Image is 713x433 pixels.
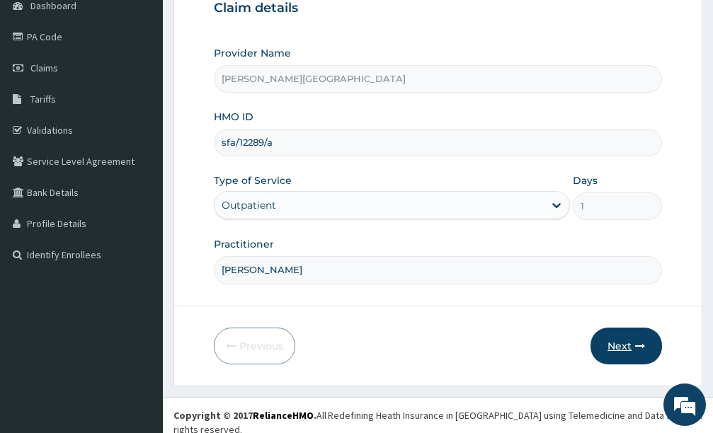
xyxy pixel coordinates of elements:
[7,285,270,335] textarea: Type your message and hit 'Enter'
[26,71,57,106] img: d_794563401_company_1708531726252_794563401
[214,1,662,16] h3: Claim details
[232,7,266,41] div: Minimize live chat window
[214,173,292,187] label: Type of Service
[222,198,276,212] div: Outpatient
[328,408,702,422] div: Redefining Heath Insurance in [GEOGRAPHIC_DATA] using Telemedicine and Data Science!
[214,46,291,60] label: Provider Name
[573,173,598,187] label: Days
[82,127,195,270] span: We're online!
[214,110,253,124] label: HMO ID
[30,93,56,105] span: Tariffs
[214,256,662,284] input: Enter Name
[214,237,274,251] label: Practitioner
[591,328,662,364] button: Next
[173,409,316,422] strong: Copyright © 2017 .
[214,328,295,364] button: Previous
[214,129,662,156] input: Enter HMO ID
[74,79,238,98] div: Chat with us now
[30,62,58,74] span: Claims
[253,409,314,422] a: RelianceHMO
